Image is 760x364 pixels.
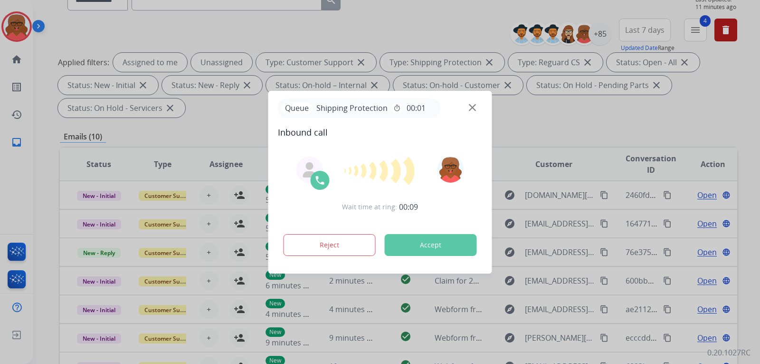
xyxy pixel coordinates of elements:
img: agent-avatar [302,162,317,177]
span: Wait time at ring: [342,202,397,212]
img: avatar [437,156,464,183]
span: Shipping Protection [313,102,391,114]
span: 00:09 [399,201,418,213]
span: Inbound call [278,126,483,139]
img: close-button [469,104,476,111]
p: Queue [282,102,313,114]
p: 0.20.1027RC [707,347,750,358]
button: Accept [385,234,477,256]
mat-icon: timer [393,104,401,112]
span: 00:01 [407,102,426,114]
button: Reject [284,234,376,256]
img: call-icon [314,175,326,186]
